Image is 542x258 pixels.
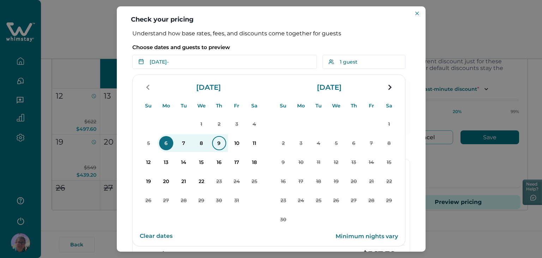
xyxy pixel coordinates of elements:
[365,155,379,169] p: 14
[351,97,357,115] p: Th
[345,172,363,190] button: 20
[292,153,310,171] button: 10
[323,55,405,69] button: 1 guest
[347,174,361,188] p: 20
[345,192,363,209] button: 27
[230,174,244,188] p: 24
[177,174,191,188] p: 21
[329,174,343,188] p: 19
[336,233,398,240] p: Minimum nights vary
[294,174,308,188] p: 17
[347,155,361,169] p: 13
[247,155,261,169] p: 18
[386,97,392,115] p: Sa
[345,153,363,171] button: 13
[310,153,327,171] button: 11
[212,155,226,169] p: 16
[275,134,292,152] button: 2
[157,172,175,190] button: 20
[329,193,343,207] p: 26
[327,172,345,190] button: 19
[347,136,361,150] p: 6
[327,134,345,152] button: 5
[382,193,396,207] p: 29
[141,193,156,207] p: 26
[210,115,228,133] button: 2
[312,193,326,207] p: 25
[228,134,246,152] button: 10
[141,174,156,188] p: 19
[383,80,397,94] button: navigation button
[310,172,327,190] button: 18
[363,153,380,171] button: 14
[276,193,290,207] p: 23
[312,174,326,188] p: 18
[310,134,327,152] button: 4
[177,155,191,169] p: 14
[193,192,210,209] button: 29
[194,174,209,188] p: 22
[380,115,398,133] button: 1
[312,155,326,169] p: 11
[380,153,398,171] button: 15
[275,192,292,209] button: 23
[141,136,156,150] p: 5
[159,193,173,207] p: 27
[193,134,210,152] button: 8
[175,153,193,171] button: 14
[292,192,310,209] button: 24
[363,134,380,152] button: 7
[140,153,157,171] button: 12
[157,134,175,152] button: 6
[275,211,292,228] button: 30
[365,174,379,188] p: 21
[159,136,173,150] p: 6
[297,97,305,115] p: Mo
[175,172,193,190] button: 21
[382,155,396,169] p: 15
[329,136,343,150] p: 5
[212,193,226,207] p: 30
[327,192,345,209] button: 26
[175,134,193,152] button: 7
[141,80,155,94] button: navigation button
[177,136,191,150] p: 7
[246,172,263,190] button: 25
[193,172,210,190] button: 22
[276,174,290,188] p: 16
[140,134,157,152] button: 5
[363,172,380,190] button: 21
[315,97,322,115] p: Tu
[365,136,379,150] p: 7
[280,97,287,115] p: Su
[197,97,206,115] p: We
[314,84,344,91] p: [DATE]
[194,136,209,150] p: 8
[228,172,246,190] button: 24
[212,174,226,188] p: 23
[323,55,410,69] button: 1 guest
[177,193,191,207] p: 28
[294,155,308,169] p: 10
[234,97,239,115] p: Fr
[276,155,290,169] p: 9
[157,192,175,209] button: 27
[159,174,173,188] p: 20
[246,115,263,133] button: 4
[210,153,228,171] button: 16
[230,136,244,150] p: 10
[140,229,173,243] button: Reset Dates
[141,155,156,169] p: 12
[145,97,152,115] p: Su
[228,153,246,171] button: 17
[230,155,244,169] p: 17
[380,172,398,190] button: 22
[380,134,398,152] button: 8
[159,155,173,169] p: 13
[413,9,421,18] button: Close
[380,192,398,209] button: 29
[194,117,209,131] p: 1
[275,153,292,171] button: 9
[292,134,310,152] button: 3
[162,97,170,115] p: Mo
